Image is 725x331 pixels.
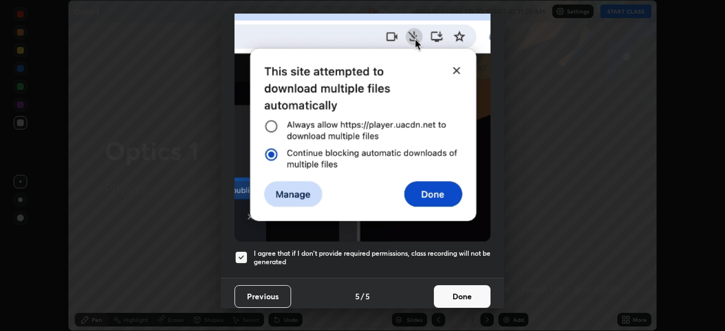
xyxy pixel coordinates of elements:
[234,285,291,308] button: Previous
[365,290,370,302] h4: 5
[355,290,360,302] h4: 5
[434,285,491,308] button: Done
[361,290,364,302] h4: /
[254,249,491,266] h5: I agree that if I don't provide required permissions, class recording will not be generated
